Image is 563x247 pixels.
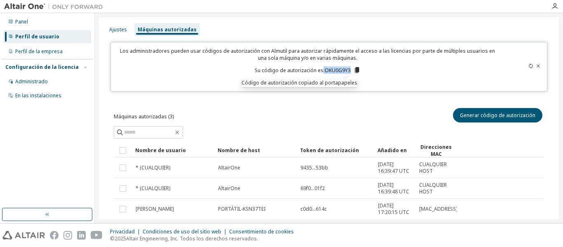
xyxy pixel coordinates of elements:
font: Su código de autorización es: [255,67,325,74]
font: En las instalaciones [15,92,61,99]
font: OKU0G9Y3 [325,67,351,74]
font: * (CUALQUIER) [136,164,170,171]
font: [MAC_ADDRESS] [419,205,457,212]
font: Perfil de usuario [15,33,59,40]
img: youtube.svg [91,231,103,240]
font: Perfil de la empresa [15,48,63,55]
font: Condiciones de uso del sitio web [143,228,221,235]
img: Altair Uno [4,2,107,11]
font: Consentimiento de cookies [229,228,294,235]
font: 2025 [115,235,126,242]
img: facebook.svg [50,231,59,240]
font: Token de autorización [300,147,359,154]
font: Privacidad [110,228,135,235]
font: Panel [15,18,28,25]
font: Altair Engineering, Inc. Todos los derechos reservados. [126,235,258,242]
button: Generar código de autorización [453,108,542,122]
img: altair_logo.svg [2,231,45,240]
img: instagram.svg [63,231,72,240]
font: 9435...53bb [300,164,328,171]
font: * (CUALQUIER) [136,185,170,192]
font: 69f0...01f2 [300,185,325,192]
font: Ajustes [109,26,127,33]
font: Añadido en [378,147,407,154]
font: [PERSON_NAME] [136,205,174,212]
font: PORTÁTIL-KSN37TEI [218,205,265,212]
font: [DATE] 16:39:48 UTC [378,181,409,195]
font: CUALQUIER HOST [419,161,447,174]
font: © [110,235,115,242]
font: Máquinas autorizadas (3) [114,113,174,120]
font: AltairOne [218,164,240,171]
font: AltairOne [218,185,240,192]
font: c0d0...614c [300,205,327,212]
font: [DATE] 17:20:15 UTC [378,202,409,216]
font: CUALQUIER HOST [419,181,447,195]
font: Direcciones MAC [420,143,452,158]
font: Nombre de usuario [135,147,186,154]
font: Máquinas autorizadas [138,26,197,33]
font: Código de autorización copiado al portapapeles [242,79,357,86]
font: Nombre de host [218,147,260,154]
font: [DATE] 16:39:47 UTC [378,161,409,174]
img: linkedin.svg [77,231,86,240]
font: Configuración de la licencia [5,64,79,71]
font: Generar código de autorización [460,112,535,119]
font: Los administradores pueden usar códigos de autorización con Almutil para autorizar rápidamente el... [120,47,495,61]
font: Administrado [15,78,48,85]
